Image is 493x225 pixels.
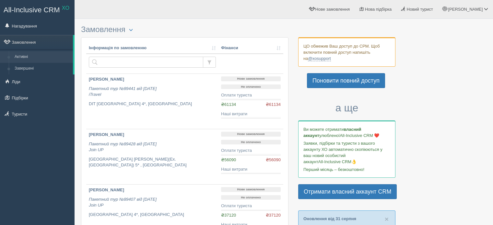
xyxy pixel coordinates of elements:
[365,7,392,12] span: Нова підбірка
[385,216,389,222] button: Close
[89,141,157,152] i: Пакетний тур №89428 від [DATE] Join UP
[89,156,216,168] p: [GEOGRAPHIC_DATA] [PERSON_NAME](Ex.[GEOGRAPHIC_DATA]) 5* , [GEOGRAPHIC_DATA]
[303,127,361,138] b: власний аккаунт
[221,140,281,145] p: Не оплачено
[89,197,157,208] i: Пакетний тур №89407 від [DATE] Join UP
[221,148,281,154] div: Оплати туриста
[89,132,124,137] b: [PERSON_NAME]
[221,203,281,209] div: Оплати туриста
[266,157,281,163] span: ₴56090
[298,37,395,67] div: ЦО обмежив Ваш доступ до СРМ. Щоб включити повний доступ напишіть на
[62,5,69,11] sup: XO
[89,86,157,97] i: Пакетний тур №89441 від [DATE] iTravel
[4,6,60,14] span: All-Inclusive CRM
[81,25,288,34] h3: Замовлення
[318,159,357,164] span: All-Inclusive CRM👌
[221,45,281,51] a: Фінанси
[0,0,74,18] a: All-Inclusive CRM XO
[221,84,281,89] p: Не оплачено
[315,7,350,12] span: Нове замовлення
[221,76,281,81] p: Нове замовлення
[221,102,236,107] span: ₴61134
[221,92,281,98] div: Оплати туриста
[298,184,397,199] a: Отримати власний аккаунт CRM
[221,132,281,137] p: Нове замовлення
[303,166,390,173] p: Перший місяць – безкоштовно!
[266,212,281,219] span: ₴37120
[221,187,281,192] p: Нове замовлення
[86,74,218,129] a: [PERSON_NAME] Пакетний тур №89441 від [DATE]iTravel DIT [GEOGRAPHIC_DATA] 4*, [GEOGRAPHIC_DATA]
[221,166,281,173] div: Наші витрати
[448,7,483,12] span: [PERSON_NAME]
[89,77,124,82] b: [PERSON_NAME]
[266,102,281,108] span: ₴61134
[307,73,385,88] a: Поновити повний доступ
[89,212,216,218] p: [GEOGRAPHIC_DATA] 4*, [GEOGRAPHIC_DATA]
[89,45,216,51] a: Інформація по замовленню
[298,102,395,114] h3: а ще
[221,157,236,162] span: ₴56090
[221,195,281,200] p: Не оплачено
[89,57,203,68] input: Пошук за номером замовлення, ПІБ або паспортом туриста
[221,213,236,218] span: ₴37120
[407,7,433,12] span: Новий турист
[12,63,73,74] a: Завершені
[308,56,331,61] a: @xosupport
[303,216,356,221] a: Оновлення від 31 серпня
[303,126,390,139] p: Ви можете отримати улюбленої
[385,215,389,223] span: ×
[89,187,124,192] b: [PERSON_NAME]
[221,111,281,117] div: Наші витрати
[340,133,379,138] span: All-Inclusive CRM ❤️
[89,101,216,107] p: DIT [GEOGRAPHIC_DATA] 4*, [GEOGRAPHIC_DATA]
[12,51,73,63] a: Активні
[86,129,218,184] a: [PERSON_NAME] Пакетний тур №89428 від [DATE]Join UP [GEOGRAPHIC_DATA] [PERSON_NAME](Ex.[GEOGRAPHI...
[303,140,390,165] p: Заявки, підбірки та туристи з вашого аккаунту ХО автоматично скопіюються у ваш новий особистий ак...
